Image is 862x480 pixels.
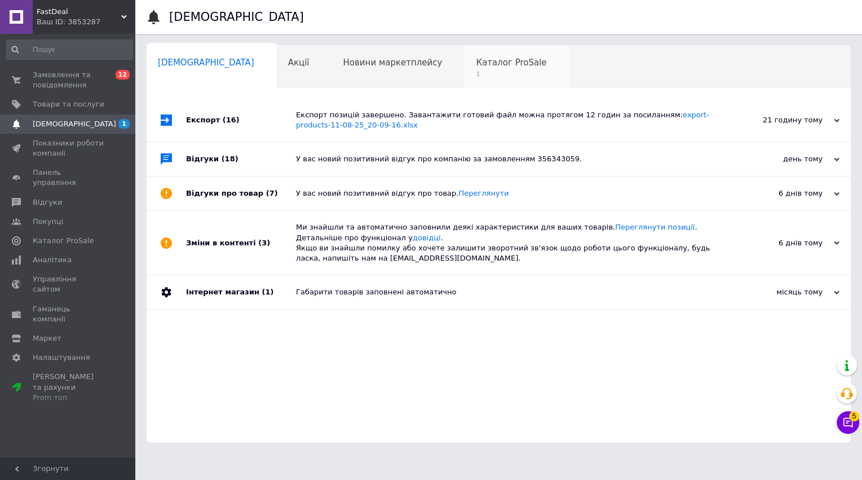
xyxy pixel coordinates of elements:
[262,288,273,296] span: (1)
[296,154,727,164] div: У вас новий позитивний відгук про компанію за замовленням 356343059.
[169,10,304,24] h1: [DEMOGRAPHIC_DATA]
[849,411,859,421] span: 5
[33,70,104,90] span: Замовлення та повідомлення
[33,255,72,265] span: Аналітика
[615,223,695,231] a: Переглянути позиції
[118,119,130,129] span: 1
[343,58,442,68] span: Новини маркетплейсу
[727,154,839,164] div: день тому
[727,188,839,199] div: 6 днів тому
[33,236,94,246] span: Каталог ProSale
[223,116,240,124] span: (16)
[186,142,296,176] div: Відгуки
[222,155,238,163] span: (18)
[727,287,839,297] div: місяць тому
[727,115,839,125] div: 21 годину тому
[33,99,104,109] span: Товари та послуги
[33,393,104,403] div: Prom топ
[186,177,296,210] div: Відгуки про товар
[476,58,546,68] span: Каталог ProSale
[186,275,296,309] div: Інтернет магазин
[158,58,254,68] span: [DEMOGRAPHIC_DATA]
[727,238,839,248] div: 6 днів тому
[413,234,441,242] a: довідці
[458,189,509,197] a: Переглянути
[837,411,859,434] button: Чат з покупцем5
[37,17,135,27] div: Ваш ID: 3853287
[296,287,727,297] div: Габарити товарів заповнені автоматично
[116,70,130,80] span: 12
[186,211,296,275] div: Зміни в контенті
[6,39,133,60] input: Пошук
[258,239,270,247] span: (3)
[186,99,296,142] div: Експорт
[33,274,104,294] span: Управління сайтом
[33,304,104,324] span: Гаманець компанії
[296,188,727,199] div: У вас новий позитивний відгук про товар.
[266,189,278,197] span: (7)
[33,138,104,158] span: Показники роботи компанії
[33,119,116,129] span: [DEMOGRAPHIC_DATA]
[37,7,121,17] span: FastDeal
[33,353,90,363] span: Налаштування
[476,70,546,78] span: 1
[33,333,61,344] span: Маркет
[288,58,310,68] span: Акції
[33,197,62,208] span: Відгуки
[296,111,709,129] a: export-products-11-08-25_20-09-16.xlsx
[33,168,104,188] span: Панель управління
[296,110,727,130] div: Експорт позицій завершено. Завантажити готовий файл можна протягом 12 годин за посиланням:
[33,217,63,227] span: Покупці
[296,222,727,263] div: Ми знайшли та автоматично заповнили деякі характеристики для ваших товарів. . Детальніше про функ...
[33,372,104,403] span: [PERSON_NAME] та рахунки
